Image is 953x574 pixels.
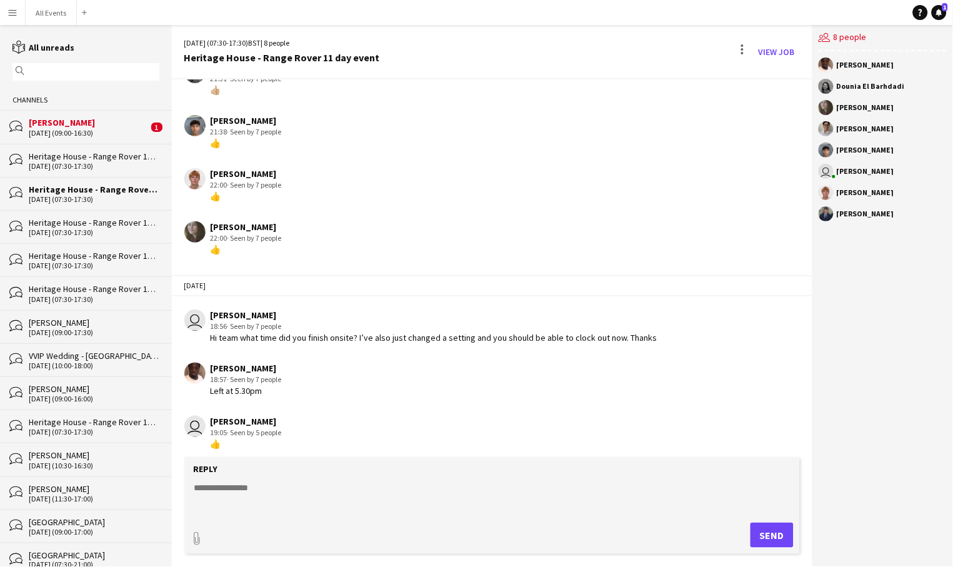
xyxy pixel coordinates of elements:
div: [PERSON_NAME] [837,125,894,133]
div: [PERSON_NAME] [837,210,894,218]
span: · Seen by 7 people [227,180,282,189]
div: 👍 [211,438,282,450]
span: · Seen by 7 people [227,127,282,136]
div: 21:38 [211,126,282,138]
div: Heritage House - Range Rover 11 day event [29,217,159,228]
div: [PERSON_NAME] [29,450,159,461]
div: Hi team what time did you finish onsite? I’ve also just changed a setting and you should be able ... [211,332,657,343]
div: [DATE] (07:30-17:30) [29,261,159,270]
div: Heritage House - Range Rover 11 day event [184,52,380,63]
div: [PERSON_NAME] [211,221,282,233]
div: 👍 [211,138,282,149]
div: [DATE] (07:30-17:30) [29,195,159,204]
a: All unreads [12,42,74,53]
div: [DATE] (09:00-17:00) [29,528,159,536]
div: [PERSON_NAME] [837,189,894,196]
div: 18:56 [211,321,657,332]
div: 19:05 [211,427,282,438]
div: 22:00 [211,179,282,191]
div: [GEOGRAPHIC_DATA] [29,550,159,561]
div: Heritage House - Range Rover 11 day event [29,184,159,195]
span: · Seen by 7 people [227,321,282,331]
div: Heritage House - Range Rover 11 day event [29,250,159,261]
div: [PERSON_NAME] [29,383,159,395]
div: Left at 5.30pm [211,385,282,396]
div: 👍 [211,244,282,255]
a: View Job [754,42,800,62]
a: 1 [932,5,947,20]
span: · Seen by 7 people [227,233,282,243]
div: [PERSON_NAME] [837,168,894,175]
div: 18:57 [211,374,282,385]
span: · Seen by 7 people [227,74,282,83]
div: [DATE] (10:30-16:30) [29,461,159,470]
div: Heritage House - Range Rover 11 day event [29,283,159,295]
div: [DATE] (09:00-16:30) [29,129,148,138]
span: · Seen by 7 people [227,375,282,384]
div: [PERSON_NAME] [29,117,148,128]
div: [DATE] (07:30-17:30) [29,228,159,237]
div: 👍 [211,191,282,202]
span: 1 [942,3,948,11]
div: [DATE] (07:30-17:30) [29,162,159,171]
div: [PERSON_NAME] [211,416,282,427]
div: [DATE] (07:30-17:30) | 8 people [184,38,380,49]
div: [PERSON_NAME] [211,168,282,179]
div: [DATE] (11:30-17:00) [29,495,159,503]
div: 22:00 [211,233,282,244]
div: [DATE] (07:30-21:00) [29,561,159,570]
div: [PERSON_NAME] [29,483,159,495]
div: [DATE] (07:30-17:30) [29,295,159,304]
div: 8 people [819,25,947,51]
div: Heritage House - Range Rover 11 day event [29,416,159,428]
div: [PERSON_NAME] [837,104,894,111]
button: All Events [26,1,77,25]
div: Dounia El Barhdadi [837,83,905,90]
div: [DATE] (07:30-17:30) [29,428,159,436]
div: VVIP Wedding - [GEOGRAPHIC_DATA] - set up [29,350,159,361]
div: 👍🏼 [211,84,288,96]
div: Heritage House - Range Rover 11 day event [29,151,159,162]
div: [PERSON_NAME] [837,146,894,154]
label: Reply [194,463,218,475]
div: [DATE] (09:00-17:30) [29,328,159,337]
div: [DATE] (10:00-18:00) [29,361,159,370]
div: [PERSON_NAME] [211,310,657,321]
div: [DATE] (09:00-16:00) [29,395,159,403]
span: 1 [151,123,162,132]
div: [PERSON_NAME] [211,363,282,374]
div: [DATE] [172,275,812,296]
div: [PERSON_NAME] [29,317,159,328]
button: Send [751,523,794,548]
div: [GEOGRAPHIC_DATA] [29,516,159,528]
div: [PERSON_NAME] [837,61,894,69]
div: [PERSON_NAME] [211,115,282,126]
span: BST [249,38,261,48]
span: · Seen by 5 people [227,428,282,437]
